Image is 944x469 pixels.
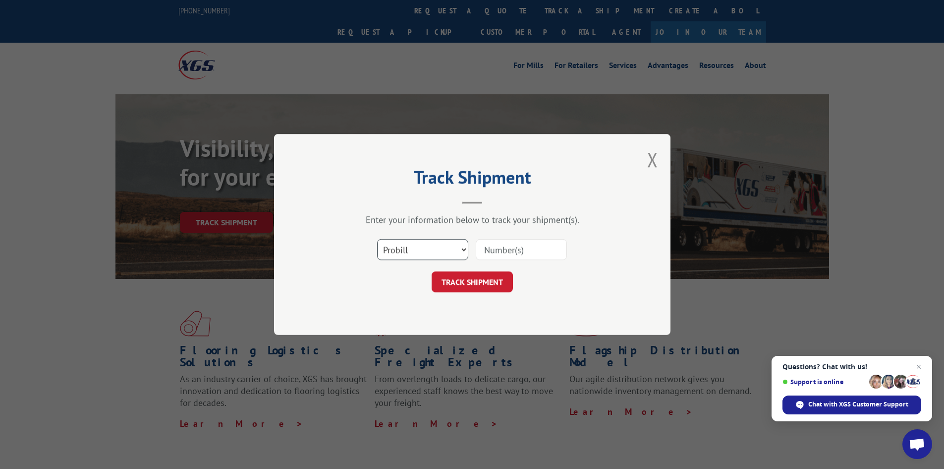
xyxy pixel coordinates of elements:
button: TRACK SHIPMENT [432,271,513,292]
input: Number(s) [476,239,567,260]
div: Chat with XGS Customer Support [782,396,921,414]
div: Enter your information below to track your shipment(s). [324,214,621,225]
h2: Track Shipment [324,170,621,189]
span: Support is online [782,378,866,386]
div: Open chat [902,429,932,459]
span: Close chat [913,361,925,373]
button: Close modal [647,146,658,173]
span: Questions? Chat with us! [782,363,921,371]
span: Chat with XGS Customer Support [808,400,908,409]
